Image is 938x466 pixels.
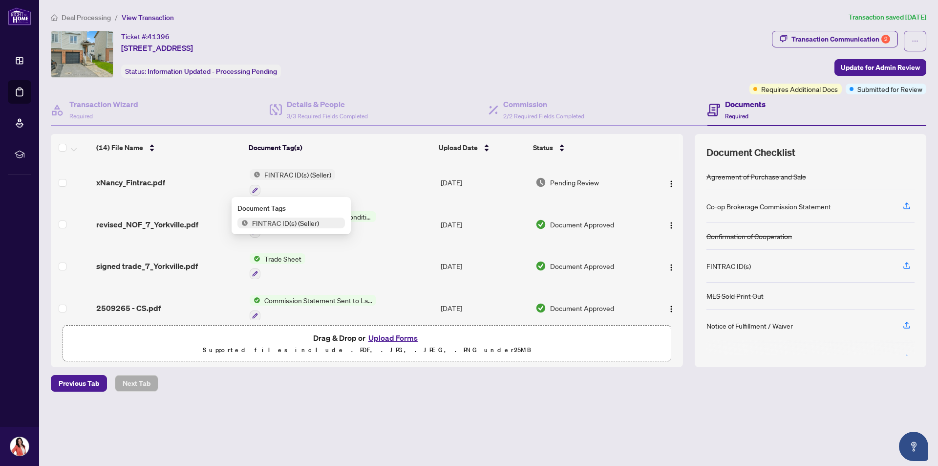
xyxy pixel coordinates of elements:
div: MLS Sold Print Out [706,290,764,301]
img: logo [8,7,31,25]
span: Document Approved [550,219,614,230]
span: Previous Tab [59,376,99,391]
span: Required [725,112,748,120]
span: [STREET_ADDRESS] [121,42,193,54]
span: (14) File Name [96,142,143,153]
h4: Commission [503,98,584,110]
div: Document Tags [237,203,345,214]
li: / [115,12,118,23]
h4: Details & People [287,98,368,110]
span: Drag & Drop orUpload FormsSupported files include .PDF, .JPG, .JPEG, .PNG under25MB [63,326,671,362]
img: Status Icon [250,295,260,306]
th: Status [529,134,647,161]
button: Logo [663,175,679,190]
div: Agreement of Purchase and Sale [706,171,806,182]
img: Status Icon [250,169,260,180]
img: Document Status [535,177,546,188]
img: Status Icon [237,218,248,228]
span: Submitted for Review [857,84,922,94]
span: Document Approved [550,261,614,271]
button: Open asap [899,432,928,461]
th: Upload Date [435,134,529,161]
span: xNancy_Fintrac.pdf [96,177,165,188]
span: home [51,14,58,21]
td: [DATE] [437,287,532,329]
article: Transaction saved [DATE] [849,12,926,23]
button: Logo [663,217,679,232]
td: [DATE] [437,161,532,203]
button: Previous Tab [51,375,107,392]
span: Information Updated - Processing Pending [148,67,277,76]
img: Logo [667,180,675,188]
td: [DATE] [437,245,532,288]
span: Commission Statement Sent to Lawyer [260,295,376,306]
button: Status IconFINTRAC ID(s) (Seller) [250,169,335,196]
img: Status Icon [250,253,260,264]
div: Confirmation of Cooperation [706,231,792,242]
img: Document Status [535,219,546,230]
span: Status [533,142,553,153]
div: Transaction Communication [791,31,890,47]
span: signed trade_7_Yorkville.pdf [96,260,198,272]
span: ellipsis [912,38,918,44]
button: Next Tab [115,375,158,392]
th: Document Tag(s) [245,134,435,161]
img: IMG-X12217640_1.jpg [51,31,113,77]
button: Update for Admin Review [834,59,926,76]
span: Requires Additional Docs [761,84,838,94]
div: Status: [121,65,281,78]
span: 3/3 Required Fields Completed [287,112,368,120]
span: revised_NOF_7_Yorkville.pdf [96,219,198,230]
span: Document Checklist [706,146,795,159]
td: [DATE] [437,203,532,245]
img: Logo [667,305,675,313]
span: View Transaction [122,13,174,22]
span: Document Approved [550,303,614,313]
button: Status IconCommission Statement Sent to Lawyer [250,295,376,321]
span: FINTRAC ID(s) (Seller) [248,218,323,228]
th: (14) File Name [92,134,245,161]
span: Upload Date [439,142,478,153]
span: Pending Review [550,177,599,188]
div: Notice of Fulfillment / Waiver [706,320,793,331]
img: Profile Icon [10,437,29,456]
span: Required [69,112,93,120]
button: Status IconTrade Sheet [250,253,305,280]
p: Supported files include .PDF, .JPG, .JPEG, .PNG under 25 MB [69,344,665,356]
button: Logo [663,258,679,274]
img: Logo [667,222,675,229]
span: 41396 [148,32,170,41]
img: Logo [667,264,675,271]
span: 2509265 - CS.pdf [96,302,161,314]
h4: Transaction Wizard [69,98,138,110]
div: Co-op Brokerage Commission Statement [706,201,831,212]
img: Document Status [535,261,546,271]
span: Update for Admin Review [841,60,920,75]
img: Document Status [535,303,546,313]
button: Logo [663,300,679,316]
span: Deal Processing [62,13,111,22]
div: FINTRAC ID(s) [706,261,751,271]
button: Upload Forms [365,332,421,344]
span: 2/2 Required Fields Completed [503,112,584,120]
div: Ticket #: [121,31,170,42]
button: Transaction Communication2 [772,31,898,47]
div: 2 [881,35,890,44]
span: FINTRAC ID(s) (Seller) [260,169,335,180]
h4: Documents [725,98,766,110]
span: Drag & Drop or [313,332,421,344]
span: Trade Sheet [260,253,305,264]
